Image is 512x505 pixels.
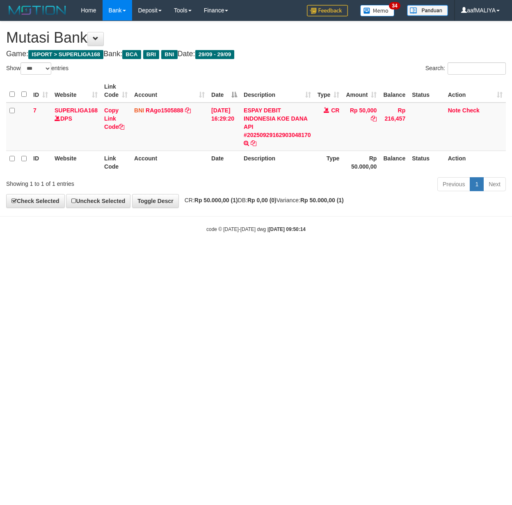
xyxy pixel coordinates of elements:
[51,151,101,174] th: Website
[6,4,69,16] img: MOTION_logo.png
[206,226,306,232] small: code © [DATE]-[DATE] dwg |
[6,30,506,46] h1: Mutasi Bank
[437,177,470,191] a: Previous
[240,79,314,103] th: Description: activate to sort column ascending
[131,151,208,174] th: Account
[208,103,240,151] td: [DATE] 16:29:20
[389,2,400,9] span: 34
[143,50,159,59] span: BRI
[448,62,506,75] input: Search:
[307,5,348,16] img: Feedback.jpg
[51,79,101,103] th: Website: activate to sort column ascending
[6,176,207,188] div: Showing 1 to 1 of 1 entries
[146,107,183,114] a: RAgo1505888
[240,151,314,174] th: Description
[131,79,208,103] th: Account: activate to sort column ascending
[101,79,131,103] th: Link Code: activate to sort column ascending
[134,107,144,114] span: BNI
[483,177,506,191] a: Next
[30,151,51,174] th: ID
[409,151,445,174] th: Status
[66,194,130,208] a: Uncheck Selected
[28,50,103,59] span: ISPORT > SUPERLIGA168
[343,103,380,151] td: Rp 50,000
[371,115,377,122] a: Copy Rp 50,000 to clipboard
[331,107,339,114] span: CR
[195,50,235,59] span: 29/09 - 29/09
[300,197,344,203] strong: Rp 50.000,00 (1)
[208,79,240,103] th: Date: activate to sort column descending
[425,62,506,75] label: Search:
[343,79,380,103] th: Amount: activate to sort column ascending
[247,197,277,203] strong: Rp 0,00 (0)
[33,107,37,114] span: 7
[445,151,506,174] th: Action
[122,50,141,59] span: BCA
[462,107,480,114] a: Check
[445,79,506,103] th: Action: activate to sort column ascending
[409,79,445,103] th: Status
[343,151,380,174] th: Rp 50.000,00
[380,151,409,174] th: Balance
[55,107,98,114] a: SUPERLIGA168
[380,79,409,103] th: Balance
[181,197,344,203] span: CR: DB: Variance:
[161,50,177,59] span: BNI
[194,197,238,203] strong: Rp 50.000,00 (1)
[470,177,484,191] a: 1
[6,50,506,58] h4: Game: Bank: Date:
[30,79,51,103] th: ID: activate to sort column ascending
[314,79,343,103] th: Type: activate to sort column ascending
[448,107,461,114] a: Note
[101,151,131,174] th: Link Code
[380,103,409,151] td: Rp 216,457
[208,151,240,174] th: Date
[6,194,65,208] a: Check Selected
[185,107,191,114] a: Copy RAgo1505888 to clipboard
[51,103,101,151] td: DPS
[6,62,69,75] label: Show entries
[407,5,448,16] img: panduan.png
[314,151,343,174] th: Type
[244,107,311,138] a: ESPAY DEBIT INDONESIA KOE DANA API #20250929162903048170
[21,62,51,75] select: Showentries
[104,107,124,130] a: Copy Link Code
[251,140,256,146] a: Copy ESPAY DEBIT INDONESIA KOE DANA API #20250929162903048170 to clipboard
[360,5,395,16] img: Button%20Memo.svg
[132,194,179,208] a: Toggle Descr
[269,226,306,232] strong: [DATE] 09:50:14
